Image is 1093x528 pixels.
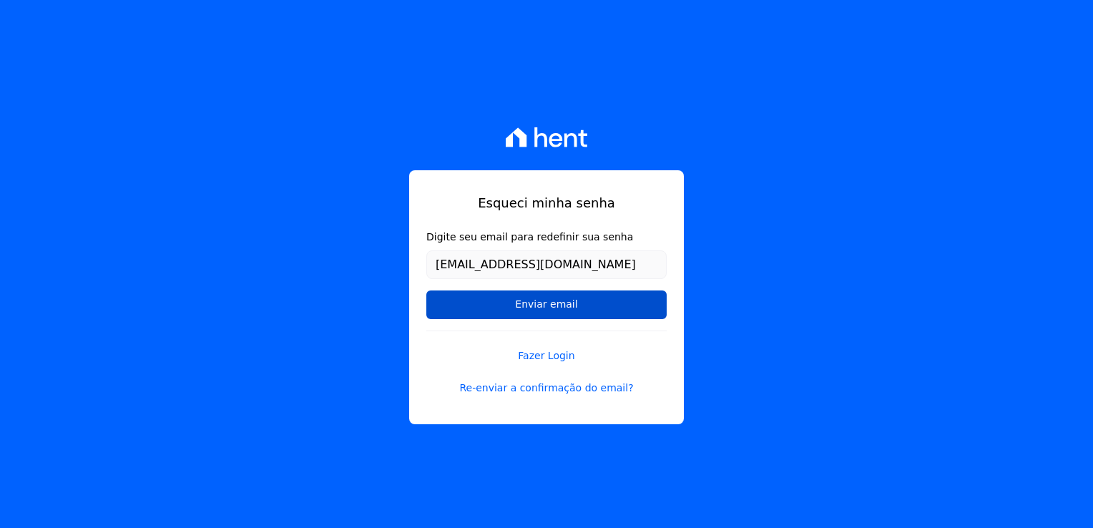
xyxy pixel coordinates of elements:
h1: Esqueci minha senha [426,193,667,212]
input: Email [426,250,667,279]
input: Enviar email [426,290,667,319]
a: Re-enviar a confirmação do email? [426,381,667,396]
label: Digite seu email para redefinir sua senha [426,230,667,245]
a: Fazer Login [426,331,667,363]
